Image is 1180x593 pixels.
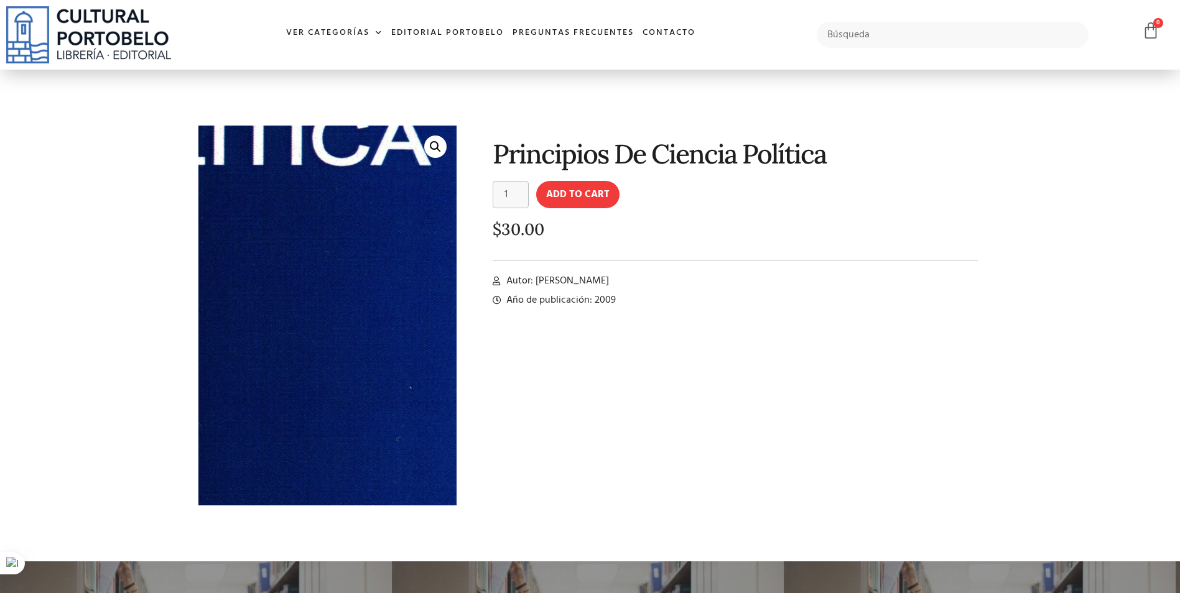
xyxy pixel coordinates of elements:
a: 🔍 [424,136,447,158]
button: Add to cart [536,181,620,208]
span: Año de publicación: 2009 [503,293,616,308]
span: 0 [1153,18,1163,28]
input: Product quantity [493,181,529,208]
h1: Principios De Ciencia Política [493,139,978,168]
a: Editorial Portobelo [387,20,508,47]
a: 0 [1142,22,1159,40]
span: Autor: [PERSON_NAME] [503,274,609,288]
a: Ver Categorías [282,20,387,47]
bdi: 30.00 [493,219,544,239]
a: Contacto [638,20,700,47]
input: Búsqueda [817,22,1089,48]
span: $ [493,219,501,239]
a: Preguntas frecuentes [508,20,638,47]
